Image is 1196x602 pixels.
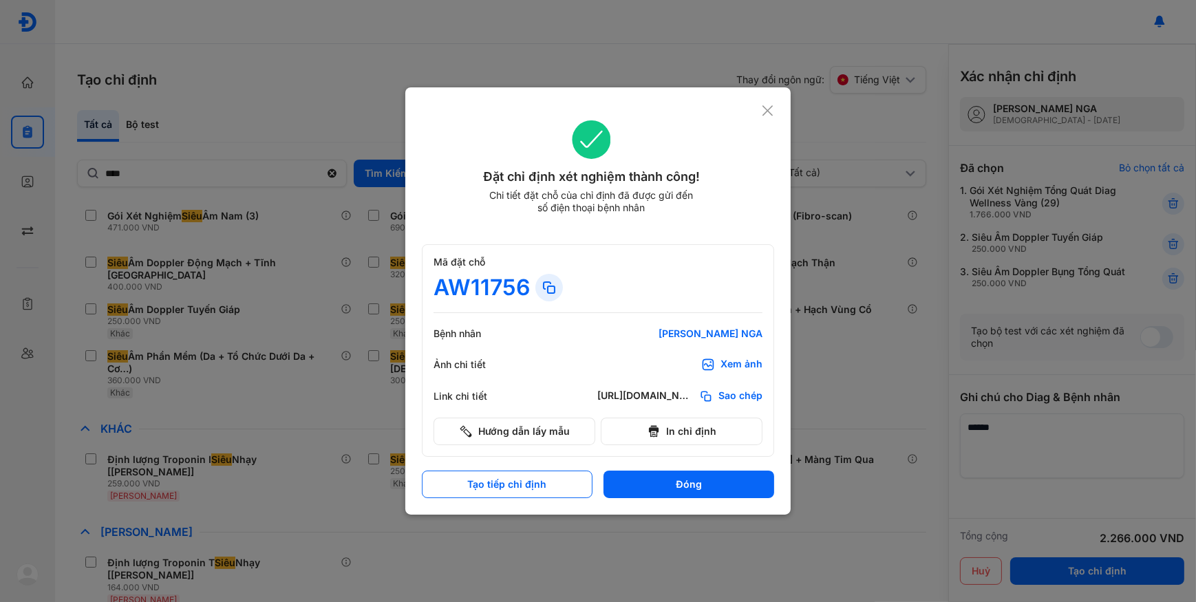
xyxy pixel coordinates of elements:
div: Xem ảnh [720,358,762,372]
button: Tạo tiếp chỉ định [422,471,592,498]
button: Hướng dẫn lấy mẫu [434,418,595,445]
div: [PERSON_NAME] NGA [597,327,762,340]
div: AW11756 [434,274,530,301]
div: Bệnh nhân [434,327,516,340]
button: Đóng [604,471,774,498]
div: Mã đặt chỗ [434,256,762,268]
span: Sao chép [718,389,762,403]
div: [URL][DOMAIN_NAME] [597,389,694,403]
div: Link chi tiết [434,390,516,402]
div: Ảnh chi tiết [434,358,516,371]
div: Chi tiết đặt chỗ của chỉ định đã được gửi đến số điện thoại bệnh nhân [483,189,699,214]
div: Đặt chỉ định xét nghiệm thành công! [422,167,761,186]
button: In chỉ định [601,418,762,445]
